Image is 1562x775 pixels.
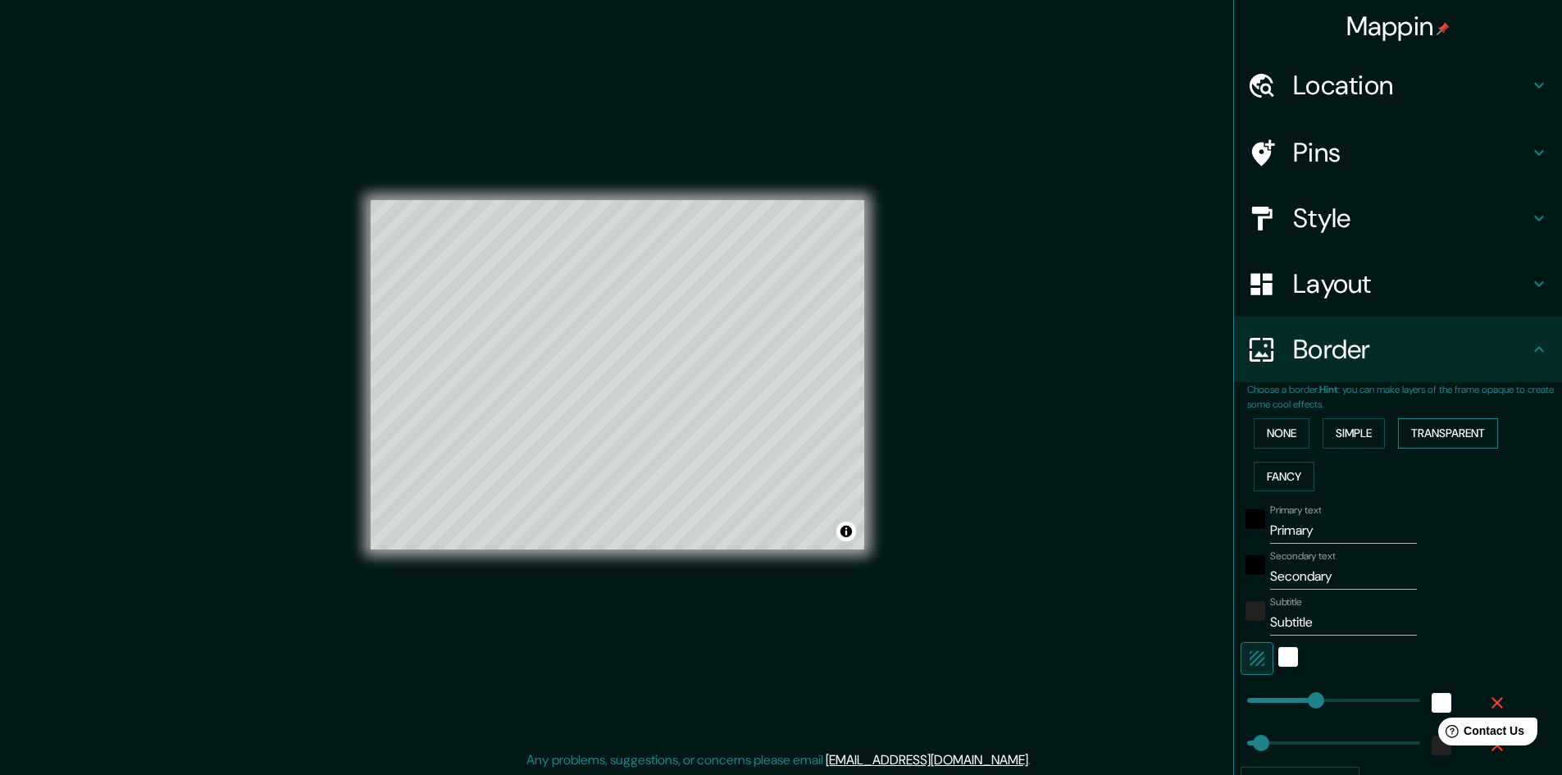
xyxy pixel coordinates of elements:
b: Hint [1319,383,1338,396]
button: white [1432,693,1451,713]
h4: Pins [1293,136,1529,169]
button: Simple [1323,418,1385,449]
p: Choose a border. : you can make layers of the frame opaque to create some cool effects. [1247,382,1562,412]
div: Border [1234,317,1562,382]
h4: Border [1293,333,1529,366]
button: None [1254,418,1309,449]
button: color-222222 [1246,601,1265,621]
label: Subtitle [1270,595,1302,609]
label: Primary text [1270,504,1321,517]
h4: Layout [1293,267,1529,300]
div: Pins [1234,120,1562,185]
button: black [1246,555,1265,575]
div: Layout [1234,251,1562,317]
button: white [1278,647,1298,667]
button: black [1246,509,1265,529]
div: . [1031,750,1033,770]
div: Location [1234,52,1562,118]
div: Style [1234,185,1562,251]
h4: Mappin [1346,10,1450,43]
button: Fancy [1254,462,1314,492]
img: pin-icon.png [1437,22,1450,35]
button: Transparent [1398,418,1498,449]
h4: Location [1293,69,1529,102]
a: [EMAIL_ADDRESS][DOMAIN_NAME] [826,751,1028,768]
button: Toggle attribution [836,522,856,541]
div: . [1033,750,1036,770]
h4: Style [1293,202,1529,235]
p: Any problems, suggestions, or concerns please email . [526,750,1031,770]
label: Secondary text [1270,549,1336,563]
iframe: Help widget launcher [1416,711,1544,757]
